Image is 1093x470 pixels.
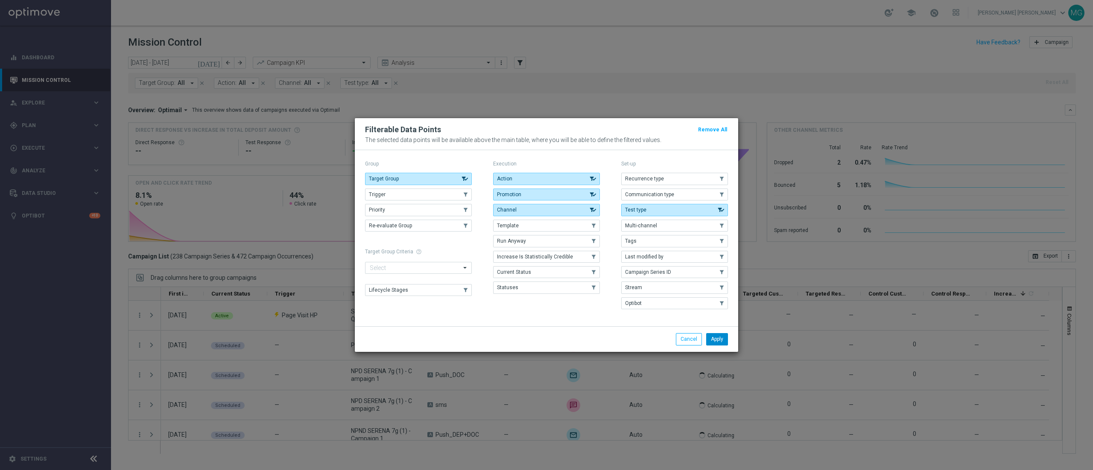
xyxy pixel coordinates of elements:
span: Trigger [369,191,386,197]
button: Last modified by [621,251,728,263]
p: Execution [493,160,600,167]
span: Campaign Series ID [625,269,671,275]
span: help_outline [416,249,422,255]
p: The selected data points will be available above the main table, where you will be able to define... [365,136,728,143]
span: Priority [369,207,385,213]
button: Stream [621,281,728,293]
button: Remove All [697,125,728,134]
button: Current Status [493,266,600,278]
p: Group [365,160,472,167]
button: Lifecycle Stages [365,284,472,296]
button: Tags [621,235,728,247]
button: Statuses [493,281,600,293]
span: Current Status [497,269,531,275]
span: Increase Is Statistically Credible [497,254,573,260]
button: Priority [365,204,472,216]
button: Communication type [621,189,728,200]
button: Action [493,173,600,185]
button: Apply [706,333,728,345]
button: Run Anyway [493,235,600,247]
button: Campaign Series ID [621,266,728,278]
span: Re-evaluate Group [369,223,412,229]
span: Recurrence type [625,176,664,182]
span: Multi-channel [625,223,657,229]
span: Statuses [497,284,518,290]
button: Increase Is Statistically Credible [493,251,600,263]
button: Channel [493,204,600,216]
button: Trigger [365,189,472,200]
span: Run Anyway [497,238,526,244]
button: Re-evaluate Group [365,220,472,232]
span: Action [497,176,512,182]
p: Set-up [621,160,728,167]
h1: Target Group Criteria [365,249,472,255]
span: Stream [625,284,642,290]
button: Multi-channel [621,220,728,232]
button: Optibot [621,297,728,309]
button: Promotion [493,189,600,200]
span: Channel [497,207,517,213]
button: Target Group [365,173,472,185]
span: Last modified by [625,254,663,260]
button: Test type [621,204,728,216]
span: Lifecycle Stages [369,287,408,293]
span: Test type [625,207,646,213]
button: Template [493,220,600,232]
span: Promotion [497,191,521,197]
span: Communication type [625,191,674,197]
button: Cancel [676,333,702,345]
span: Tags [625,238,637,244]
span: Template [497,223,519,229]
button: Recurrence type [621,173,728,185]
h2: Filterable Data Points [365,125,441,135]
span: Target Group [369,176,399,182]
span: Optibot [625,300,642,306]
